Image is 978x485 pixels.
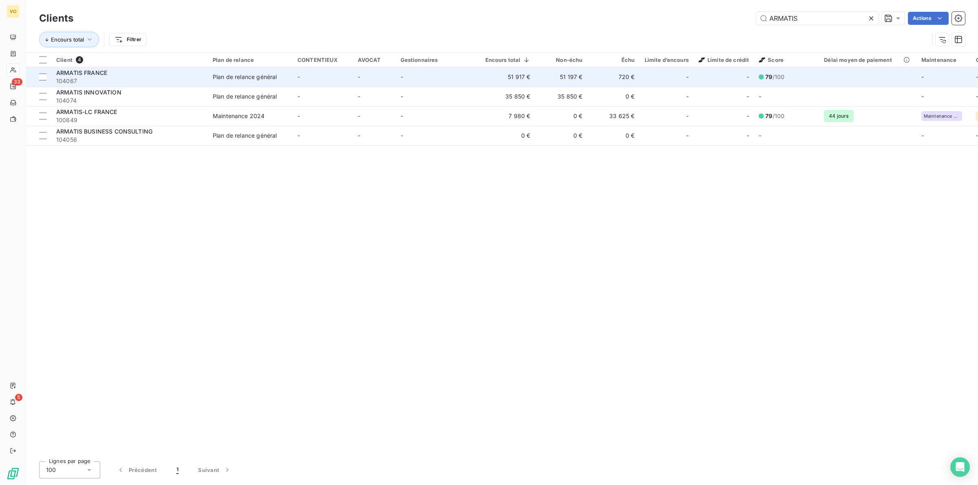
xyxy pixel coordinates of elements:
[39,11,73,26] h3: Clients
[7,5,20,18] div: VO
[213,92,277,101] div: Plan de relance général
[686,73,689,81] span: -
[358,132,360,139] span: -
[535,106,588,126] td: 0 €
[588,106,640,126] td: 33 625 €
[535,87,588,106] td: 35 850 €
[56,116,203,124] span: 100849
[56,89,121,96] span: ARMATIS INNOVATION
[480,87,535,106] td: 35 850 €
[950,457,970,477] div: Open Intercom Messenger
[297,93,300,100] span: -
[56,108,117,115] span: ARMATIS-LC FRANCE
[921,57,967,63] div: Maintenance
[921,93,924,100] span: -
[759,132,761,139] span: -
[540,57,583,63] div: Non-échu
[645,57,689,63] div: Limite d’encours
[12,78,22,86] span: 33
[167,461,188,478] button: 1
[535,126,588,145] td: 0 €
[535,67,588,87] td: 51 197 €
[759,57,784,63] span: Score
[686,112,689,120] span: -
[908,12,949,25] button: Actions
[759,93,761,100] span: -
[297,57,348,63] div: CONTENTIEUX
[686,132,689,140] span: -
[56,128,152,135] span: ARMATIS BUSINESS CONSULTING
[107,461,167,478] button: Précédent
[401,112,403,119] span: -
[39,32,99,47] button: Encours total
[747,112,749,120] span: -
[213,112,264,120] div: Maintenance 2024
[7,467,20,480] img: Logo LeanPay
[756,12,879,25] input: Rechercher
[924,114,960,119] span: Maintenance 2024
[213,73,277,81] div: Plan de relance général
[297,112,300,119] span: -
[824,110,853,122] span: 44 jours
[15,394,22,401] span: 5
[358,73,360,80] span: -
[358,57,391,63] div: AVOCAT
[588,126,640,145] td: 0 €
[401,132,403,139] span: -
[686,92,689,101] span: -
[588,67,640,87] td: 720 €
[921,132,924,139] span: -
[297,132,300,139] span: -
[213,57,288,63] div: Plan de relance
[56,69,107,76] span: ARMATIS FRANCE
[588,87,640,106] td: 0 €
[824,57,911,63] div: Délai moyen de paiement
[401,93,403,100] span: -
[297,73,300,80] span: -
[480,106,535,126] td: 7 980 €
[109,33,147,46] button: Filtrer
[480,126,535,145] td: 0 €
[76,56,83,64] span: 4
[188,461,241,478] button: Suivant
[401,57,476,63] div: Gestionnaires
[747,92,749,101] span: -
[485,57,531,63] div: Encours total
[213,132,277,140] div: Plan de relance général
[358,93,360,100] span: -
[56,77,203,85] span: 104067
[765,112,772,119] span: 79
[747,73,749,81] span: -
[698,57,749,63] span: Limite de crédit
[56,57,73,63] span: Client
[765,73,784,81] span: /100
[765,112,784,120] span: /100
[56,136,203,144] span: 104056
[51,36,84,43] span: Encours total
[56,97,203,105] span: 104074
[765,73,772,80] span: 79
[401,73,403,80] span: -
[747,132,749,140] span: -
[176,466,178,474] span: 1
[593,57,635,63] div: Échu
[46,466,56,474] span: 100
[480,67,535,87] td: 51 917 €
[358,112,360,119] span: -
[921,73,924,80] span: -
